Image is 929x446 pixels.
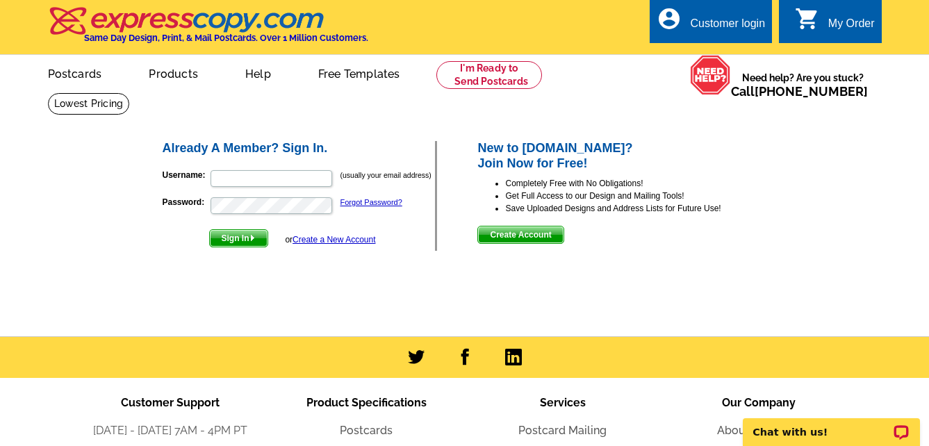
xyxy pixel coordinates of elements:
[340,424,393,437] a: Postcards
[690,55,731,95] img: help
[518,424,607,437] a: Postcard Mailing
[540,396,586,409] span: Services
[26,56,124,89] a: Postcards
[755,84,868,99] a: [PHONE_NUMBER]
[731,84,868,99] span: Call
[163,141,436,156] h2: Already A Member? Sign In.
[731,71,875,99] span: Need help? Are you stuck?
[296,56,422,89] a: Free Templates
[505,202,768,215] li: Save Uploaded Designs and Address Lists for Future Use!
[340,171,431,179] small: (usually your email address)
[293,235,375,245] a: Create a New Account
[84,33,368,43] h4: Same Day Design, Print, & Mail Postcards. Over 1 Million Customers.
[72,422,268,439] li: [DATE] - [DATE] 7AM - 4PM PT
[505,190,768,202] li: Get Full Access to our Design and Mailing Tools!
[223,56,293,89] a: Help
[795,6,820,31] i: shopping_cart
[210,230,268,247] span: Sign In
[126,56,220,89] a: Products
[717,424,800,437] a: About the Team
[209,229,268,247] button: Sign In
[163,169,209,181] label: Username:
[121,396,220,409] span: Customer Support
[477,141,768,171] h2: New to [DOMAIN_NAME]? Join Now for Free!
[340,198,402,206] a: Forgot Password?
[657,6,682,31] i: account_circle
[163,196,209,208] label: Password:
[285,233,375,246] div: or
[690,17,765,37] div: Customer login
[478,226,563,243] span: Create Account
[477,226,564,244] button: Create Account
[722,396,796,409] span: Our Company
[249,235,256,241] img: button-next-arrow-white.png
[505,177,768,190] li: Completely Free with No Obligations!
[734,402,929,446] iframe: LiveChat chat widget
[657,15,765,33] a: account_circle Customer login
[828,17,875,37] div: My Order
[795,15,875,33] a: shopping_cart My Order
[48,17,368,43] a: Same Day Design, Print, & Mail Postcards. Over 1 Million Customers.
[306,396,427,409] span: Product Specifications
